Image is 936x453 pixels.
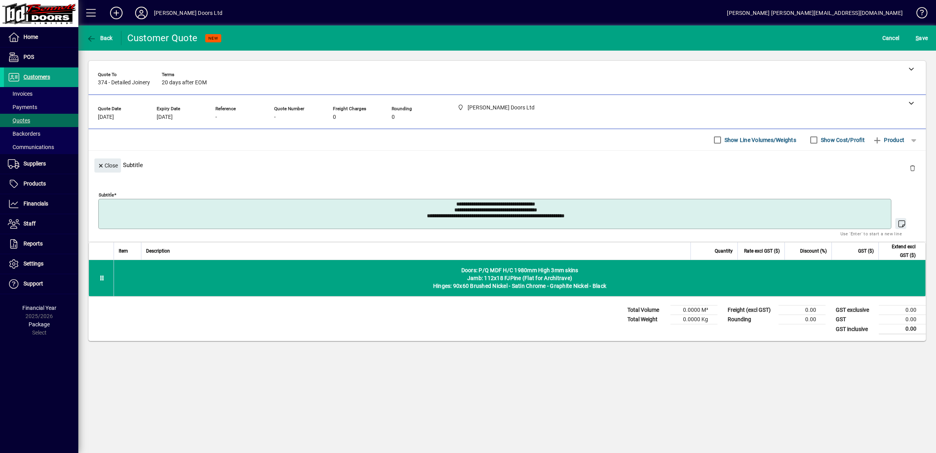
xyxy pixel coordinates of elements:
[880,31,902,45] button: Cancel
[4,174,78,194] a: Products
[670,306,717,315] td: 0.0000 M³
[129,6,154,20] button: Profile
[840,229,902,238] mat-hint: Use 'Enter' to start a new line
[23,260,43,267] span: Settings
[87,35,113,41] span: Back
[8,91,33,97] span: Invoices
[879,324,926,334] td: 0.00
[215,114,217,120] span: -
[4,274,78,294] a: Support
[94,158,121,173] button: Close
[882,32,900,44] span: Cancel
[154,7,222,19] div: [PERSON_NAME] Doors Ltd
[800,247,827,255] span: Discount (%)
[858,247,874,255] span: GST ($)
[724,306,779,315] td: Freight (excl GST)
[333,114,336,120] span: 0
[104,6,129,20] button: Add
[23,34,38,40] span: Home
[92,162,123,169] app-page-header-button: Close
[99,192,114,198] mat-label: Subtitle
[157,114,173,120] span: [DATE]
[89,151,926,179] div: Subtitle
[903,164,922,171] app-page-header-button: Delete
[22,305,56,311] span: Financial Year
[832,315,879,324] td: GST
[832,324,879,334] td: GST inclusive
[819,136,865,144] label: Show Cost/Profit
[4,100,78,114] a: Payments
[8,131,40,137] span: Backorders
[879,315,926,324] td: 0.00
[879,306,926,315] td: 0.00
[98,114,114,120] span: [DATE]
[208,36,218,41] span: NEW
[832,306,879,315] td: GST exclusive
[146,247,170,255] span: Description
[23,240,43,247] span: Reports
[23,180,46,187] span: Products
[23,54,34,60] span: POS
[274,114,276,120] span: -
[23,220,36,227] span: Staff
[779,306,826,315] td: 0.00
[670,315,717,324] td: 0.0000 Kg
[4,254,78,274] a: Settings
[724,315,779,324] td: Rounding
[623,306,670,315] td: Total Volume
[727,7,903,19] div: [PERSON_NAME] [PERSON_NAME][EMAIL_ADDRESS][DOMAIN_NAME]
[23,74,50,80] span: Customers
[4,154,78,174] a: Suppliers
[85,31,115,45] button: Back
[78,31,121,45] app-page-header-button: Back
[23,280,43,287] span: Support
[4,194,78,214] a: Financials
[98,159,118,172] span: Close
[914,31,930,45] button: Save
[4,140,78,154] a: Communications
[916,32,928,44] span: ave
[723,136,796,144] label: Show Line Volumes/Weights
[4,127,78,140] a: Backorders
[884,242,916,260] span: Extend excl GST ($)
[8,104,37,110] span: Payments
[4,114,78,127] a: Quotes
[4,234,78,254] a: Reports
[903,158,922,177] button: Delete
[916,35,919,41] span: S
[23,200,48,207] span: Financials
[4,47,78,67] a: POS
[119,247,128,255] span: Item
[98,80,150,86] span: 374 - Detailed Joinery
[779,315,826,324] td: 0.00
[869,133,908,147] button: Product
[29,321,50,327] span: Package
[623,315,670,324] td: Total Weight
[4,87,78,100] a: Invoices
[911,2,926,27] a: Knowledge Base
[392,114,395,120] span: 0
[715,247,733,255] span: Quantity
[127,32,198,44] div: Customer Quote
[162,80,207,86] span: 20 days after EOM
[873,134,904,146] span: Product
[8,144,54,150] span: Communications
[4,214,78,234] a: Staff
[8,117,30,124] span: Quotes
[744,247,780,255] span: Rate excl GST ($)
[114,260,925,296] div: Doors: P/Q MDF H/C 1980mm High 3mm skins Jamb: 112x18 FJPine (Flat for Architrave) Hinges: 90x60 ...
[4,27,78,47] a: Home
[23,160,46,167] span: Suppliers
